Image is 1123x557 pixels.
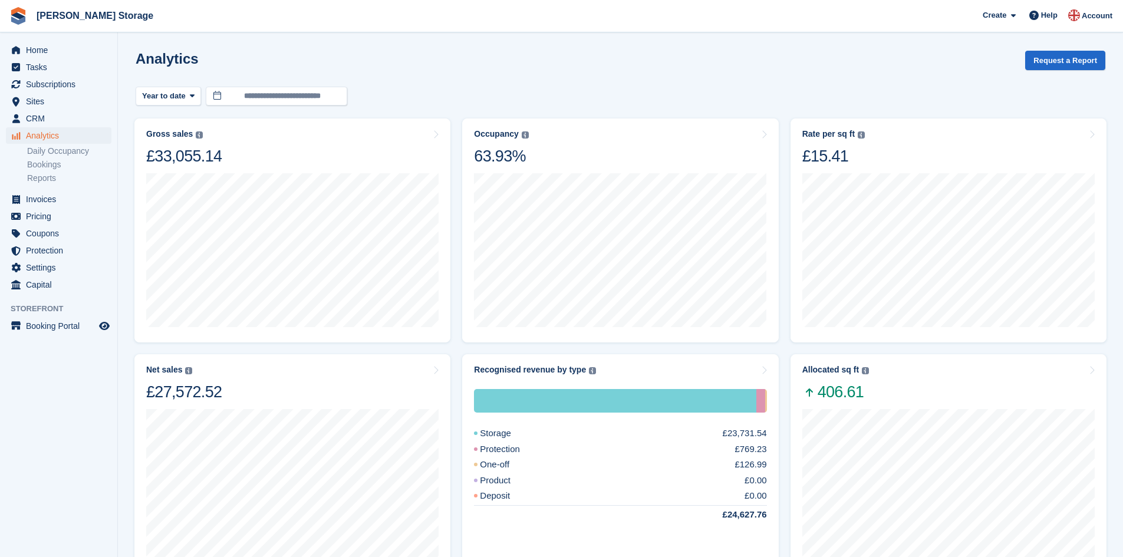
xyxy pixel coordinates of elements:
div: £0.00 [745,474,767,487]
a: Bookings [27,159,111,170]
div: Product [474,474,539,487]
img: icon-info-grey-7440780725fd019a000dd9b08b2336e03edf1995a4989e88bcd33f0948082b44.svg [862,367,869,374]
div: One-off [765,389,767,413]
span: Sites [26,93,97,110]
a: Preview store [97,319,111,333]
div: £24,627.76 [694,508,767,522]
span: CRM [26,110,97,127]
img: icon-info-grey-7440780725fd019a000dd9b08b2336e03edf1995a4989e88bcd33f0948082b44.svg [858,131,865,139]
span: Storefront [11,303,117,315]
span: Pricing [26,208,97,225]
img: icon-info-grey-7440780725fd019a000dd9b08b2336e03edf1995a4989e88bcd33f0948082b44.svg [589,367,596,374]
a: menu [6,225,111,242]
span: Create [983,9,1006,21]
div: Storage [474,389,756,413]
div: £769.23 [735,443,766,456]
div: £15.41 [802,146,865,166]
a: [PERSON_NAME] Storage [32,6,158,25]
a: menu [6,242,111,259]
a: menu [6,42,111,58]
div: Net sales [146,365,182,375]
span: Booking Portal [26,318,97,334]
span: Tasks [26,59,97,75]
div: Protection [756,389,766,413]
a: menu [6,208,111,225]
a: menu [6,127,111,144]
a: menu [6,191,111,207]
div: £33,055.14 [146,146,222,166]
span: Home [26,42,97,58]
a: menu [6,93,111,110]
div: Storage [474,427,539,440]
div: One-off [474,458,538,472]
span: Invoices [26,191,97,207]
a: menu [6,276,111,293]
span: Subscriptions [26,76,97,93]
a: menu [6,110,111,127]
span: Year to date [142,90,186,102]
div: £126.99 [735,458,766,472]
div: £27,572.52 [146,382,222,402]
span: Account [1082,10,1112,22]
a: menu [6,76,111,93]
div: Occupancy [474,129,518,139]
img: icon-info-grey-7440780725fd019a000dd9b08b2336e03edf1995a4989e88bcd33f0948082b44.svg [522,131,529,139]
span: Protection [26,242,97,259]
div: Gross sales [146,129,193,139]
a: menu [6,259,111,276]
a: menu [6,318,111,334]
div: 63.93% [474,146,528,166]
span: Settings [26,259,97,276]
div: Recognised revenue by type [474,365,586,375]
div: Deposit [474,489,538,503]
div: Protection [474,443,548,456]
button: Year to date [136,87,201,106]
div: £0.00 [745,489,767,503]
a: menu [6,59,111,75]
div: Allocated sq ft [802,365,859,375]
img: icon-info-grey-7440780725fd019a000dd9b08b2336e03edf1995a4989e88bcd33f0948082b44.svg [185,367,192,374]
h2: Analytics [136,51,199,67]
button: Request a Report [1025,51,1105,70]
img: icon-info-grey-7440780725fd019a000dd9b08b2336e03edf1995a4989e88bcd33f0948082b44.svg [196,131,203,139]
span: Analytics [26,127,97,144]
a: Daily Occupancy [27,146,111,157]
div: £23,731.54 [723,427,767,440]
a: Reports [27,173,111,184]
span: Capital [26,276,97,293]
img: John Baker [1068,9,1080,21]
span: 406.61 [802,382,869,402]
img: stora-icon-8386f47178a22dfd0bd8f6a31ec36ba5ce8667c1dd55bd0f319d3a0aa187defe.svg [9,7,27,25]
span: Help [1041,9,1058,21]
div: Rate per sq ft [802,129,855,139]
span: Coupons [26,225,97,242]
